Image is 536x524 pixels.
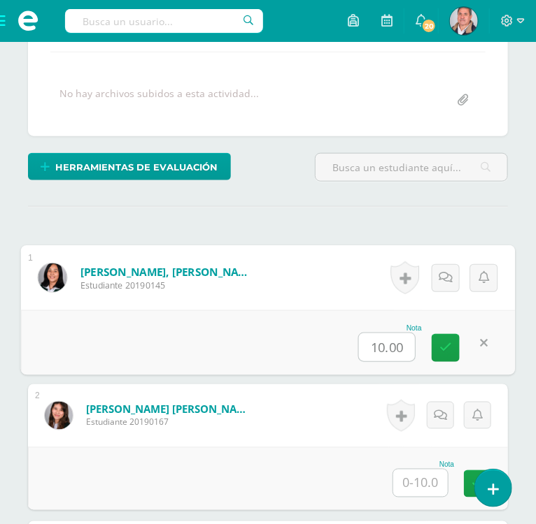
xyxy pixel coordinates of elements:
div: No hay archivos subidos a esta actividad... [59,87,259,114]
input: 0-10.0 [393,470,448,497]
span: Estudiante 20190167 [86,416,254,428]
span: Estudiante 20190145 [80,279,253,291]
a: [PERSON_NAME], [PERSON_NAME] [80,265,253,279]
input: 0-10.0 [359,333,415,361]
span: 20 [421,18,437,34]
img: 44466ca9079f3bef6fbd9a3e9e6bcf9c.png [45,402,73,430]
input: Busca un usuario... [65,9,263,33]
img: c96a423fd71b76c16867657e46671b28.png [450,7,478,35]
img: b45fe7196bd8119256a1ae4bf65e0be4.png [38,263,66,292]
span: Herramientas de evaluación [56,154,218,180]
div: Nota [393,461,454,469]
a: Herramientas de evaluación [28,153,231,180]
input: Busca un estudiante aquí... [316,154,508,181]
a: [PERSON_NAME] [PERSON_NAME] [86,402,254,416]
div: Nota [358,325,422,333]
